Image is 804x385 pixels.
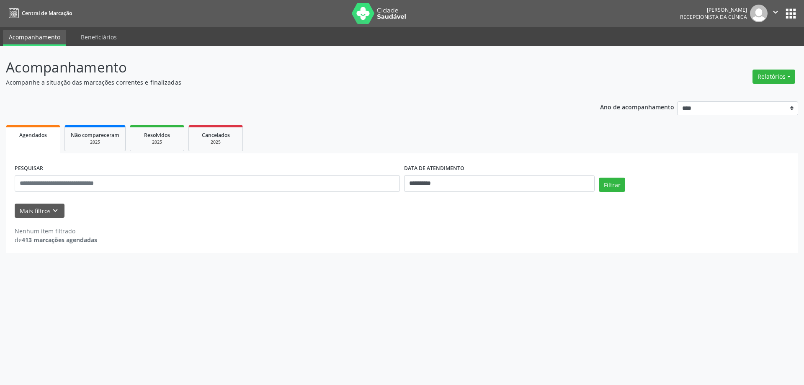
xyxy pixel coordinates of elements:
p: Acompanhe a situação das marcações correntes e finalizadas [6,78,560,87]
div: [PERSON_NAME] [680,6,747,13]
button: Mais filtroskeyboard_arrow_down [15,204,64,218]
button: Filtrar [599,178,625,192]
div: 2025 [71,139,119,145]
p: Acompanhamento [6,57,560,78]
span: Central de Marcação [22,10,72,17]
span: Não compareceram [71,132,119,139]
div: 2025 [195,139,237,145]
button: apps [783,6,798,21]
a: Beneficiários [75,30,123,44]
strong: 413 marcações agendadas [22,236,97,244]
div: Nenhum item filtrado [15,227,97,235]
span: Agendados [19,132,47,139]
span: Resolvidos [144,132,170,139]
a: Central de Marcação [6,6,72,20]
p: Ano de acompanhamento [600,101,674,112]
img: img [750,5,768,22]
span: Cancelados [202,132,230,139]
label: PESQUISAR [15,162,43,175]
a: Acompanhamento [3,30,66,46]
button:  [768,5,783,22]
label: DATA DE ATENDIMENTO [404,162,464,175]
span: Recepcionista da clínica [680,13,747,21]
i: keyboard_arrow_down [51,206,60,215]
div: de [15,235,97,244]
div: 2025 [136,139,178,145]
i:  [771,8,780,17]
button: Relatórios [752,70,795,84]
